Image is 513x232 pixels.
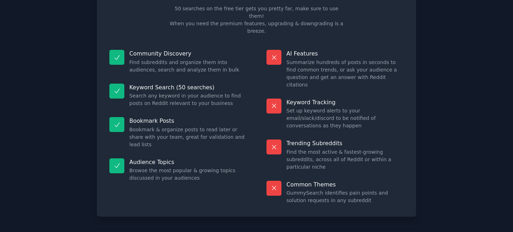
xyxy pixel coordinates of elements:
dd: Browse the most popular & growing topics discussed in your audiences [129,167,247,182]
dd: Find the most active & fastest-growing subreddits, across all of Reddit or within a particular niche [286,148,404,171]
p: Trending Subreddits [286,139,404,147]
p: Community Discovery [129,50,247,57]
p: Common Themes [286,181,404,188]
dd: GummySearch identifies pain points and solution requests in any subreddit [286,189,404,204]
dd: Search any keyword in your audience to find posts on Reddit relevant to your business [129,92,247,107]
p: AI Features [286,50,404,57]
p: Bookmark Posts [129,117,247,125]
dd: Set up keyword alerts to your email/slack/discord to be notified of conversations as they happen [286,107,404,130]
dd: Summarize hundreds of posts in seconds to find common trends, or ask your audience a question and... [286,59,404,89]
p: Keyword Tracking [286,99,404,106]
p: 50 searches on the free tier gets you pretty far, make sure to use them! When you need the premiu... [167,5,346,35]
dd: Bookmark & organize posts to read later or share with your team, great for validation and lead lists [129,126,247,148]
dd: Find subreddits and organize them into audiences, search and analyze them in bulk [129,59,247,74]
p: Keyword Search (50 searches) [129,84,247,91]
p: Audience Topics [129,158,247,166]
